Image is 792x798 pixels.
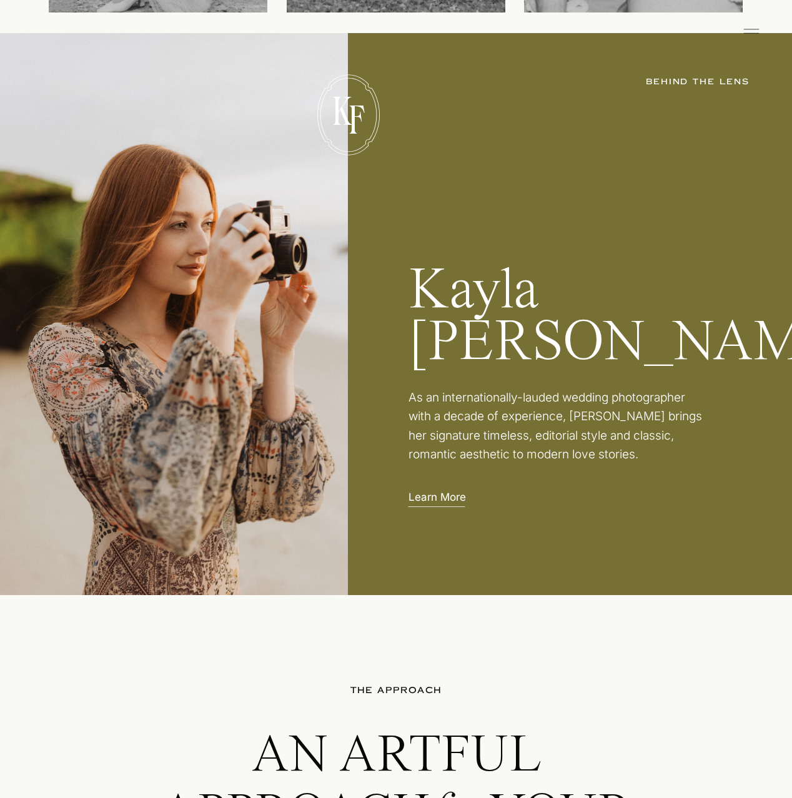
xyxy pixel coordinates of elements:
p: The approach [327,684,465,702]
p: F [334,100,379,140]
p: K [320,91,364,132]
a: Kayla[PERSON_NAME] [408,267,696,373]
h2: Kayla [PERSON_NAME] [408,267,696,373]
a: Learn More [408,490,472,503]
p: As an internationally-lauded wedding photographer with a decade of experience, [PERSON_NAME] brin... [408,388,709,466]
a: BEHIND THE LENS [576,76,750,116]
